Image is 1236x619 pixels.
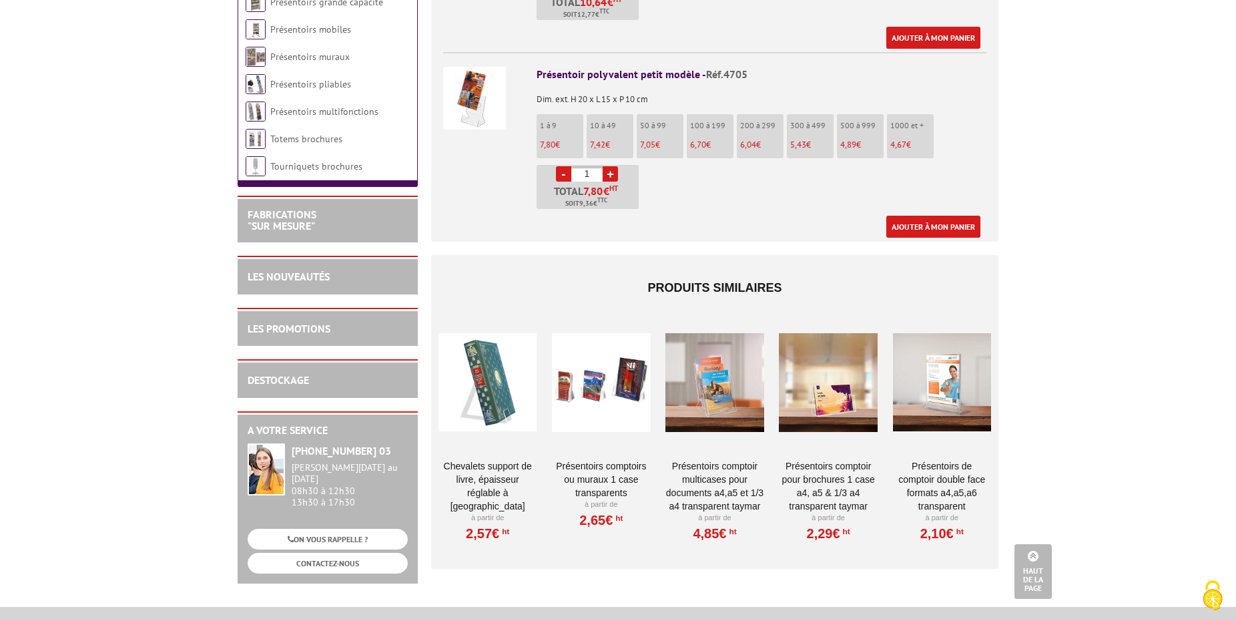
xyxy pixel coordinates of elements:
sup: HT [499,527,509,536]
img: Cookies (fenêtre modale) [1196,579,1229,612]
img: Présentoirs multifonctions [246,101,266,122]
img: Présentoirs pliables [246,74,266,94]
a: Ajouter à mon panier [886,216,980,238]
p: € [740,140,784,150]
p: 10 à 49 [590,121,633,130]
h2: A votre service [248,425,408,437]
span: 7,80 [583,186,603,196]
p: 300 à 499 [790,121,834,130]
span: 12,77 [577,9,595,20]
img: Tourniquets brochures [246,156,266,176]
p: 200 à 299 [740,121,784,130]
p: À partir de [893,513,991,524]
p: € [540,140,583,150]
p: Total [540,186,639,209]
span: Produits similaires [647,281,782,294]
a: FABRICATIONS"Sur Mesure" [248,208,316,233]
span: Soit € [565,198,607,209]
sup: HT [954,527,964,536]
a: 2,29€HT [807,530,850,538]
a: DESTOCKAGE [248,373,309,387]
div: 08h30 à 12h30 13h30 à 17h30 [292,462,408,508]
sup: HT [840,527,850,536]
span: 7,42 [590,139,605,150]
p: 1000 et + [890,121,934,130]
p: À partir de [779,513,877,524]
a: 2,65€HT [579,516,623,524]
p: 500 à 999 [840,121,884,130]
a: 2,57€HT [466,530,509,538]
a: PRÉSENTOIRS DE COMPTOIR DOUBLE FACE FORMATS A4,A5,A6 TRANSPARENT [893,459,991,513]
sup: HT [609,184,618,193]
a: Présentoirs comptoirs ou muraux 1 case Transparents [552,459,650,499]
a: CHEVALETS SUPPORT DE LIVRE, ÉPAISSEUR RÉGLABLE À [GEOGRAPHIC_DATA] [438,459,537,513]
p: € [590,140,633,150]
a: ON VOUS RAPPELLE ? [248,529,408,550]
a: LES PROMOTIONS [248,322,330,335]
a: - [556,166,571,182]
a: CONTACTEZ-NOUS [248,553,408,574]
a: Présentoirs mobiles [270,23,351,35]
p: € [790,140,834,150]
a: Haut de la page [1014,544,1052,599]
span: 5,43 [790,139,806,150]
a: Présentoirs muraux [270,51,350,63]
p: € [690,140,733,150]
a: LES NOUVEAUTÉS [248,270,330,283]
p: € [640,140,683,150]
img: widget-service.jpg [248,443,285,495]
span: 7,80 [540,139,555,150]
p: À partir de [552,499,650,510]
strong: [PHONE_NUMBER] 03 [292,444,391,457]
a: Tourniquets brochures [270,160,362,172]
a: + [603,166,618,182]
a: 4,85€HT [693,530,736,538]
img: Présentoir polyvalent petit modèle [443,67,506,130]
span: 6,04 [740,139,756,150]
sup: TTC [597,196,607,204]
p: À partir de [438,513,537,524]
span: 9,36 [579,198,593,209]
p: Dim. ext. H 20 x L 15 x P 10 cm [537,85,986,104]
span: 7,05 [640,139,655,150]
span: 6,70 [690,139,706,150]
p: 50 à 99 [640,121,683,130]
p: € [890,140,934,150]
span: Soit € [563,9,609,20]
a: Totems brochures [270,133,342,145]
sup: HT [726,527,736,536]
button: Cookies (fenêtre modale) [1189,574,1236,619]
a: Présentoirs pliables [270,78,351,90]
p: 1 à 9 [540,121,583,130]
div: [PERSON_NAME][DATE] au [DATE] [292,462,408,485]
span: 4,89 [840,139,856,150]
p: € [840,140,884,150]
img: Présentoirs muraux [246,47,266,67]
sup: TTC [599,7,609,15]
img: Totems brochures [246,129,266,149]
div: Présentoir polyvalent petit modèle - [537,67,986,82]
sup: HT [613,513,623,523]
p: À partir de [665,513,763,524]
span: 4,67 [890,139,906,150]
img: Présentoirs mobiles [246,19,266,39]
a: Ajouter à mon panier [886,27,980,49]
a: 2,10€HT [920,530,964,538]
span: € [603,186,609,196]
a: Présentoirs comptoir multicases POUR DOCUMENTS A4,A5 ET 1/3 A4 TRANSPARENT TAYMAR [665,459,763,513]
p: 100 à 199 [690,121,733,130]
a: PRÉSENTOIRS COMPTOIR POUR BROCHURES 1 CASE A4, A5 & 1/3 A4 TRANSPARENT taymar [779,459,877,513]
span: Réf.4705 [706,67,747,81]
a: Présentoirs multifonctions [270,106,378,118]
